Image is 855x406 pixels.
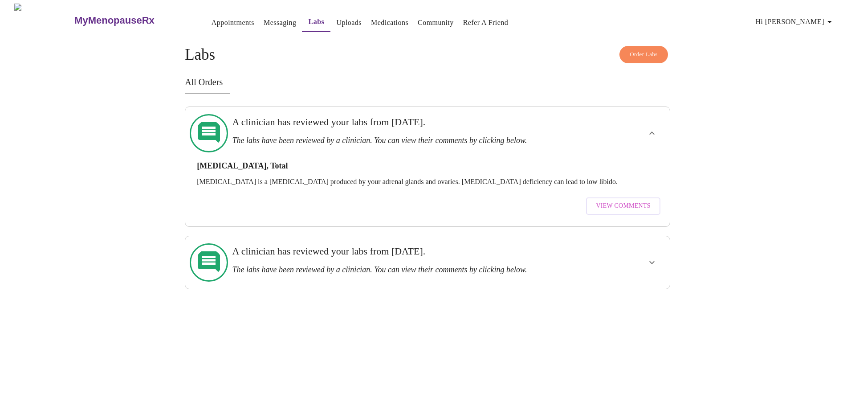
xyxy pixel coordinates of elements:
button: View Comments [586,197,660,215]
button: Community [414,14,457,32]
button: Messaging [260,14,300,32]
h3: The labs have been reviewed by a clinician. You can view their comments by clicking below. [232,136,576,145]
h4: Labs [185,46,670,64]
button: Order Labs [619,46,668,63]
a: Appointments [212,16,254,29]
img: MyMenopauseRx Logo [14,4,73,37]
button: Medications [367,14,412,32]
button: Appointments [208,14,258,32]
a: Refer a Friend [463,16,509,29]
button: show more [641,252,663,273]
a: MyMenopauseRx [73,5,190,36]
h3: [MEDICAL_DATA], Total [197,161,658,171]
button: Labs [302,13,330,32]
h3: The labs have been reviewed by a clinician. You can view their comments by clicking below. [232,265,576,275]
a: Messaging [264,16,296,29]
span: Order Labs [630,49,658,60]
span: View Comments [596,201,650,212]
span: Hi [PERSON_NAME] [756,16,835,28]
button: show more [641,123,663,144]
a: Community [418,16,454,29]
a: Labs [309,16,325,28]
h3: MyMenopauseRx [74,15,155,26]
a: Uploads [336,16,362,29]
h3: All Orders [185,77,670,87]
a: View Comments [584,193,662,219]
h3: A clinician has reviewed your labs from [DATE]. [232,116,576,128]
button: Uploads [333,14,365,32]
button: Hi [PERSON_NAME] [752,13,839,31]
h3: A clinician has reviewed your labs from [DATE]. [232,246,576,257]
p: [MEDICAL_DATA] is a [MEDICAL_DATA] produced by your adrenal glands and ovaries. [MEDICAL_DATA] de... [197,178,658,186]
a: Medications [371,16,408,29]
button: Refer a Friend [460,14,512,32]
